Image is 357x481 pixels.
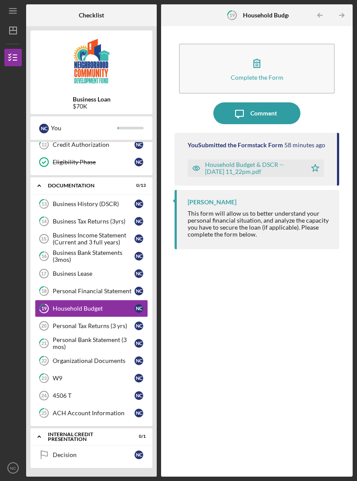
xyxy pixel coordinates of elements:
[188,199,236,206] div: [PERSON_NAME]
[188,210,330,238] div: This form will allow us to better understand your personal financial situation, and analyze the c...
[130,183,146,188] div: 0 / 13
[35,282,148,300] a: 18Personal Financial StatementNC
[41,306,47,312] tspan: 19
[243,12,293,19] b: Household Budget
[135,200,143,208] div: N C
[284,142,325,149] time: 2025-08-12 03:22
[205,161,302,175] div: Household Budget & DSCR -- [DATE] 11_22pm.pdf
[48,432,124,442] div: Internal Credit Presentation
[35,317,148,335] a: 20Personal Tax Returns (3 yrs)NC
[53,232,135,246] div: Business Income Statement (Current and 3 full years)
[35,387,148,404] a: 244506 TNC
[48,183,124,188] div: documentation
[135,252,143,261] div: N C
[41,236,46,241] tspan: 15
[53,288,135,295] div: Personal Financial Statement
[41,271,46,276] tspan: 17
[41,201,47,207] tspan: 13
[35,153,148,171] a: Eligibility PhaseNC
[188,142,283,149] div: You Submitted the Formstack Form
[53,375,135,382] div: W9
[53,200,135,207] div: Business History (DSCR)
[39,124,49,133] div: N C
[53,141,135,148] div: Credit Authorization
[135,234,143,243] div: N C
[135,339,143,348] div: N C
[41,142,47,148] tspan: 12
[135,287,143,295] div: N C
[30,35,152,87] img: Product logo
[53,305,135,312] div: Household Budget
[188,159,324,177] button: Household Budget & DSCR -- [DATE] 11_22pm.pdf
[53,451,135,458] div: Decision
[35,213,148,230] a: 14Business Tax Returns (3yrs)NC
[35,335,148,352] a: 21Personal Bank Statement (3 mos)NC
[53,336,135,350] div: Personal Bank Statement (3 mos)
[51,121,118,135] div: You
[35,446,148,464] a: DecisionNC
[130,434,146,439] div: 0 / 1
[41,358,47,364] tspan: 22
[4,459,22,477] button: NC
[250,102,277,124] div: Comment
[135,304,143,313] div: N C
[35,300,148,317] a: 19Household BudgetNC
[135,269,143,278] div: N C
[41,393,47,398] tspan: 24
[213,102,300,124] button: Comment
[35,247,148,265] a: 16Business Bank Statements (3mos)NC
[229,12,235,18] tspan: 19
[53,159,135,166] div: Eligibility Phase
[135,158,143,166] div: N C
[41,410,47,416] tspan: 25
[135,356,143,365] div: N C
[35,230,148,247] a: 15Business Income Statement (Current and 3 full years)NC
[41,219,47,224] tspan: 14
[231,74,283,81] div: Complete the Form
[79,12,104,19] b: Checklist
[135,217,143,226] div: N C
[135,140,143,149] div: N C
[53,357,135,364] div: Organizational Documents
[53,270,135,277] div: Business Lease
[135,391,143,400] div: N C
[135,451,143,459] div: N C
[41,323,47,329] tspan: 20
[35,404,148,422] a: 25ACH Account InformationNC
[41,376,47,381] tspan: 23
[35,352,148,369] a: 22Organizational DocumentsNC
[35,369,148,387] a: 23W9NC
[10,466,16,471] text: NC
[53,249,135,263] div: Business Bank Statements (3mos)
[73,96,111,103] b: Business Loan
[53,410,135,417] div: ACH Account Information
[73,103,111,110] div: $70K
[41,288,47,294] tspan: 18
[35,136,148,153] a: 12Credit AuthorizationNC
[41,341,47,346] tspan: 21
[35,265,148,282] a: 17Business LeaseNC
[53,322,135,329] div: Personal Tax Returns (3 yrs)
[53,392,135,399] div: 4506 T
[179,44,335,94] button: Complete the Form
[135,374,143,383] div: N C
[35,195,148,213] a: 13Business History (DSCR)NC
[53,218,135,225] div: Business Tax Returns (3yrs)
[135,322,143,330] div: N C
[135,409,143,417] div: N C
[41,254,47,259] tspan: 16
